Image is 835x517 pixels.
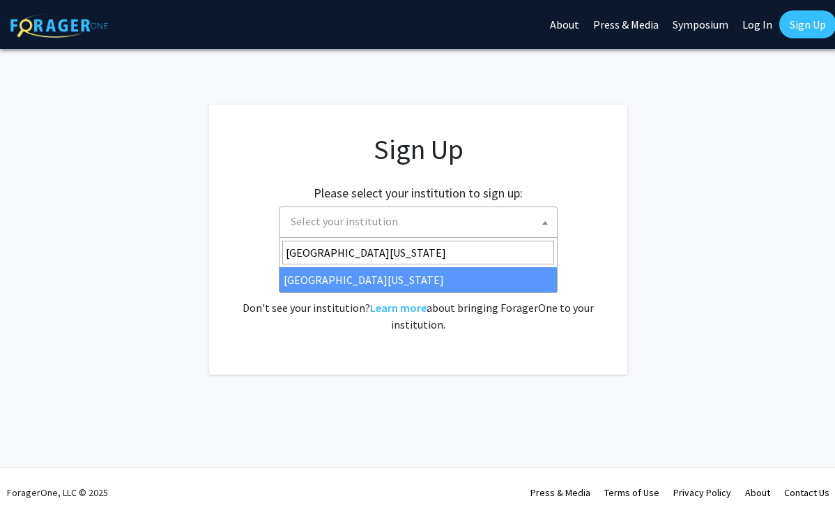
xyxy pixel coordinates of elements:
[604,486,659,499] a: Terms of Use
[7,468,108,517] div: ForagerOne, LLC © 2025
[784,486,829,499] a: Contact Us
[530,486,590,499] a: Press & Media
[279,267,557,292] li: [GEOGRAPHIC_DATA][US_STATE]
[237,133,599,166] h1: Sign Up
[285,207,557,236] span: Select your institution
[370,301,427,315] a: Learn more about bringing ForagerOne to your institution
[10,13,108,38] img: ForagerOne Logo
[673,486,731,499] a: Privacy Policy
[282,241,554,264] input: Search
[745,486,770,499] a: About
[314,186,523,201] h2: Please select your institution to sign up:
[291,214,398,228] span: Select your institution
[279,207,558,238] span: Select your institution
[237,266,599,333] div: Already have an account? . Don't see your institution? about bringing ForagerOne to your institut...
